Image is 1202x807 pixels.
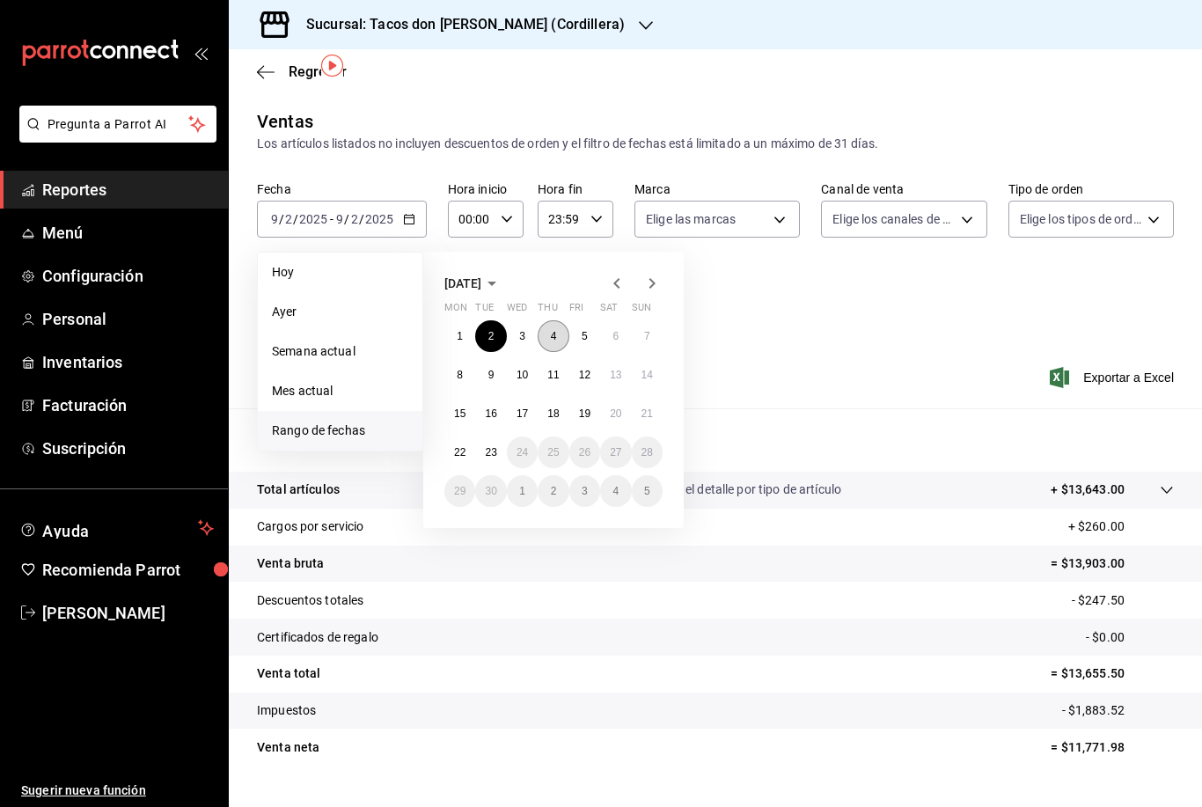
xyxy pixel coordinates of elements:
[832,210,954,228] span: Elige los canales de venta
[632,475,663,507] button: October 5, 2025
[519,330,525,342] abbr: September 3, 2025
[579,407,590,420] abbr: September 19, 2025
[194,46,208,60] button: open_drawer_menu
[272,263,408,282] span: Hoy
[551,485,557,497] abbr: October 2, 2025
[485,446,496,459] abbr: September 23, 2025
[448,183,524,195] label: Hora inicio
[344,212,349,226] span: /
[507,302,527,320] abbr: Wednesday
[600,437,631,468] button: September 27, 2025
[632,437,663,468] button: September 28, 2025
[488,330,495,342] abbr: September 2, 2025
[517,407,528,420] abbr: September 17, 2025
[42,601,214,625] span: [PERSON_NAME]
[270,212,279,226] input: --
[12,128,216,146] a: Pregunta a Parrot AI
[634,183,800,195] label: Marca
[272,303,408,321] span: Ayer
[444,273,502,294] button: [DATE]
[507,359,538,391] button: September 10, 2025
[612,485,619,497] abbr: October 4, 2025
[632,359,663,391] button: September 14, 2025
[547,446,559,459] abbr: September 25, 2025
[279,212,284,226] span: /
[632,302,651,320] abbr: Sunday
[569,320,600,352] button: September 5, 2025
[1086,628,1174,647] p: - $0.00
[292,14,625,35] h3: Sucursal: Tacos don [PERSON_NAME] (Cordillera)
[579,369,590,381] abbr: September 12, 2025
[632,398,663,429] button: September 21, 2025
[475,359,506,391] button: September 9, 2025
[821,183,986,195] label: Canal de venta
[475,398,506,429] button: September 16, 2025
[646,210,736,228] span: Elige las marcas
[272,422,408,440] span: Rango de fechas
[538,437,568,468] button: September 25, 2025
[569,359,600,391] button: September 12, 2025
[517,369,528,381] abbr: September 10, 2025
[475,302,493,320] abbr: Tuesday
[457,330,463,342] abbr: September 1, 2025
[600,475,631,507] button: October 4, 2025
[454,407,465,420] abbr: September 15, 2025
[600,398,631,429] button: September 20, 2025
[257,664,320,683] p: Venta total
[1068,517,1174,536] p: + $260.00
[257,554,324,573] p: Venta bruta
[257,183,427,195] label: Fecha
[257,591,363,610] p: Descuentos totales
[444,320,475,352] button: September 1, 2025
[610,446,621,459] abbr: September 27, 2025
[641,407,653,420] abbr: September 21, 2025
[257,517,364,536] p: Cargos por servicio
[42,350,214,374] span: Inventarios
[21,781,214,800] span: Sugerir nueva función
[644,330,650,342] abbr: September 7, 2025
[485,407,496,420] abbr: September 16, 2025
[507,320,538,352] button: September 3, 2025
[644,485,650,497] abbr: October 5, 2025
[600,302,618,320] abbr: Saturday
[519,485,525,497] abbr: October 1, 2025
[42,558,214,582] span: Recomienda Parrot
[641,446,653,459] abbr: September 28, 2025
[1053,367,1174,388] span: Exportar a Excel
[321,55,343,77] img: Tooltip marker
[547,369,559,381] abbr: September 11, 2025
[538,475,568,507] button: October 2, 2025
[444,302,467,320] abbr: Monday
[42,517,191,539] span: Ayuda
[579,446,590,459] abbr: September 26, 2025
[42,307,214,331] span: Personal
[600,359,631,391] button: September 13, 2025
[293,212,298,226] span: /
[48,115,189,134] span: Pregunta a Parrot AI
[475,437,506,468] button: September 23, 2025
[610,369,621,381] abbr: September 13, 2025
[457,369,463,381] abbr: September 8, 2025
[257,628,378,647] p: Certificados de regalo
[257,135,1174,153] div: Los artículos listados no incluyen descuentos de orden y el filtro de fechas está limitado a un m...
[582,330,588,342] abbr: September 5, 2025
[42,393,214,417] span: Facturación
[257,701,316,720] p: Impuestos
[538,398,568,429] button: September 18, 2025
[330,212,333,226] span: -
[359,212,364,226] span: /
[444,437,475,468] button: September 22, 2025
[42,221,214,245] span: Menú
[475,475,506,507] button: September 30, 2025
[1072,591,1174,610] p: - $247.50
[444,475,475,507] button: September 29, 2025
[1051,554,1174,573] p: = $13,903.00
[1008,183,1174,195] label: Tipo de orden
[569,437,600,468] button: September 26, 2025
[538,183,613,195] label: Hora fin
[257,481,340,499] p: Total artículos
[350,212,359,226] input: --
[257,63,347,80] button: Regresar
[454,446,465,459] abbr: September 22, 2025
